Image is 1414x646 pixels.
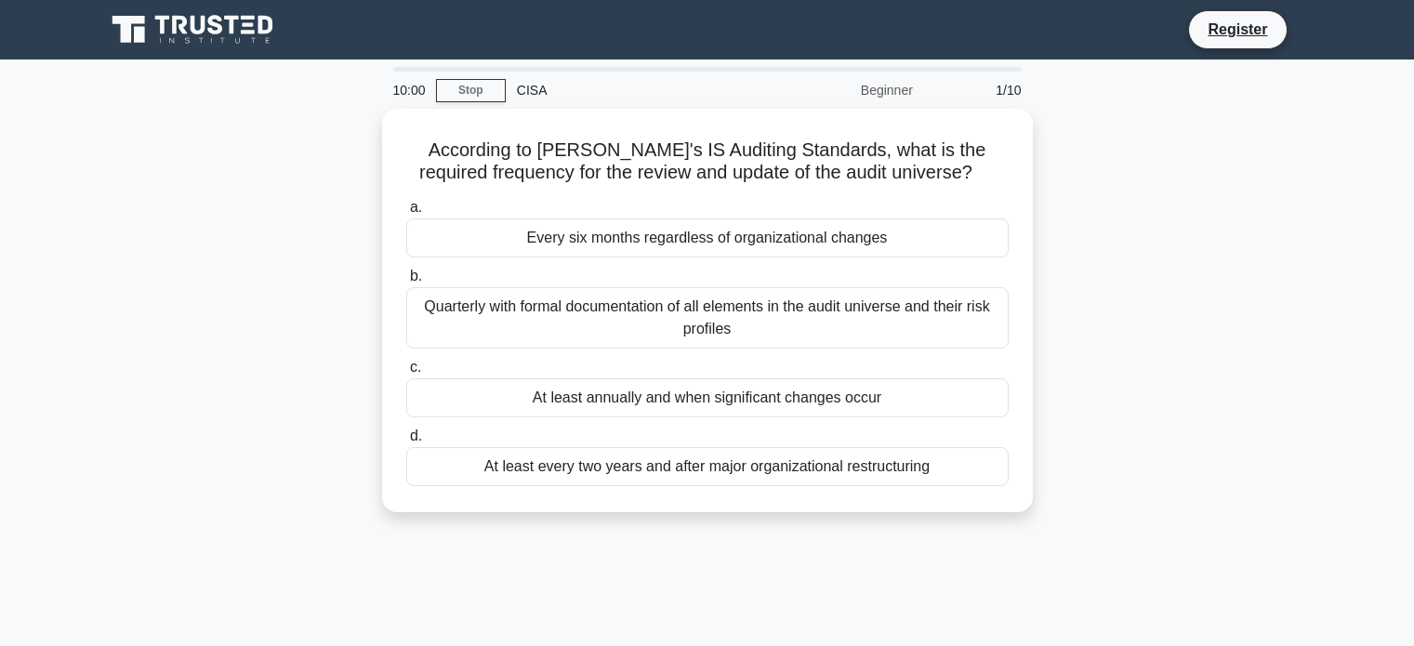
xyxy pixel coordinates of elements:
[924,72,1033,109] div: 1/10
[506,72,761,109] div: CISA
[761,72,924,109] div: Beginner
[410,428,422,443] span: d.
[382,72,436,109] div: 10:00
[406,287,1009,349] div: Quarterly with formal documentation of all elements in the audit universe and their risk profiles
[404,138,1011,185] h5: According to [PERSON_NAME]'s IS Auditing Standards, what is the required frequency for the review...
[436,79,506,102] a: Stop
[406,447,1009,486] div: At least every two years and after major organizational restructuring
[410,199,422,215] span: a.
[1196,18,1278,41] a: Register
[410,268,422,283] span: b.
[406,378,1009,417] div: At least annually and when significant changes occur
[406,218,1009,257] div: Every six months regardless of organizational changes
[410,359,421,375] span: c.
